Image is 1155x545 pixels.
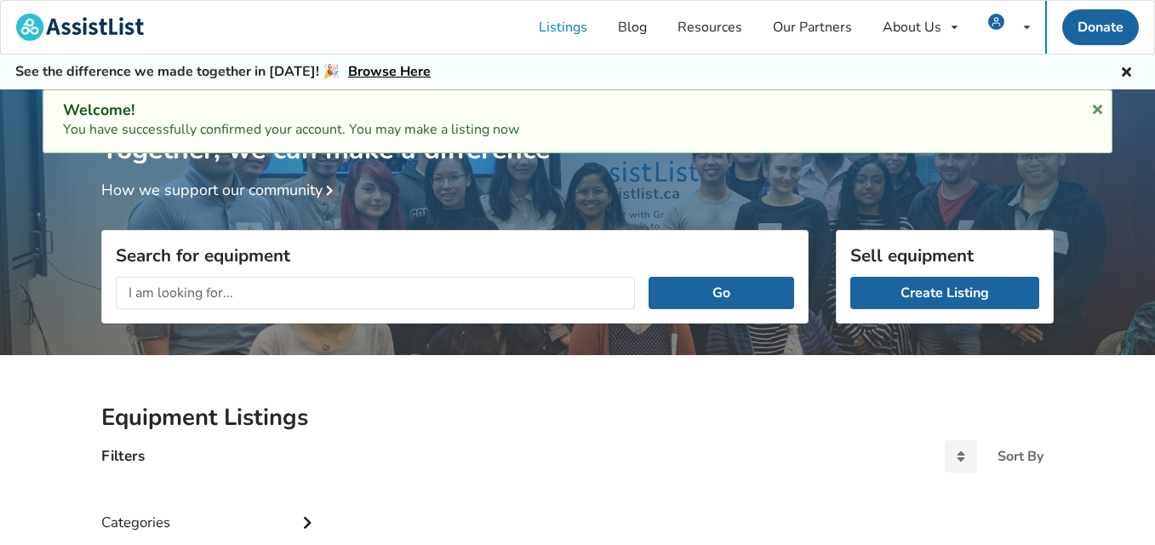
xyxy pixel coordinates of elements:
h3: Search for equipment [116,244,794,267]
input: I am looking for... [116,277,635,309]
a: Resources [662,1,758,54]
h3: Sell equipment [850,244,1039,267]
div: Categories [101,479,319,540]
button: Go [649,277,794,309]
h2: Equipment Listings [101,403,1054,433]
a: Donate [1062,9,1139,45]
div: Sort By [998,450,1044,463]
a: Browse Here [348,62,431,81]
a: How we support our community [101,180,340,200]
a: Create Listing [850,277,1039,309]
div: About Us [883,20,941,34]
a: Blog [603,1,662,54]
h5: See the difference we made together in [DATE]! 🎉 [15,63,431,81]
h4: Filters [101,446,145,466]
div: You have successfully confirmed your account. You may make a listing now [63,100,1092,140]
img: user icon [988,14,1004,30]
h1: Together, we can make a difference [101,89,1054,167]
a: Our Partners [758,1,867,54]
a: Listings [523,1,603,54]
img: assistlist-logo [16,14,144,41]
div: Welcome! [63,100,1092,120]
